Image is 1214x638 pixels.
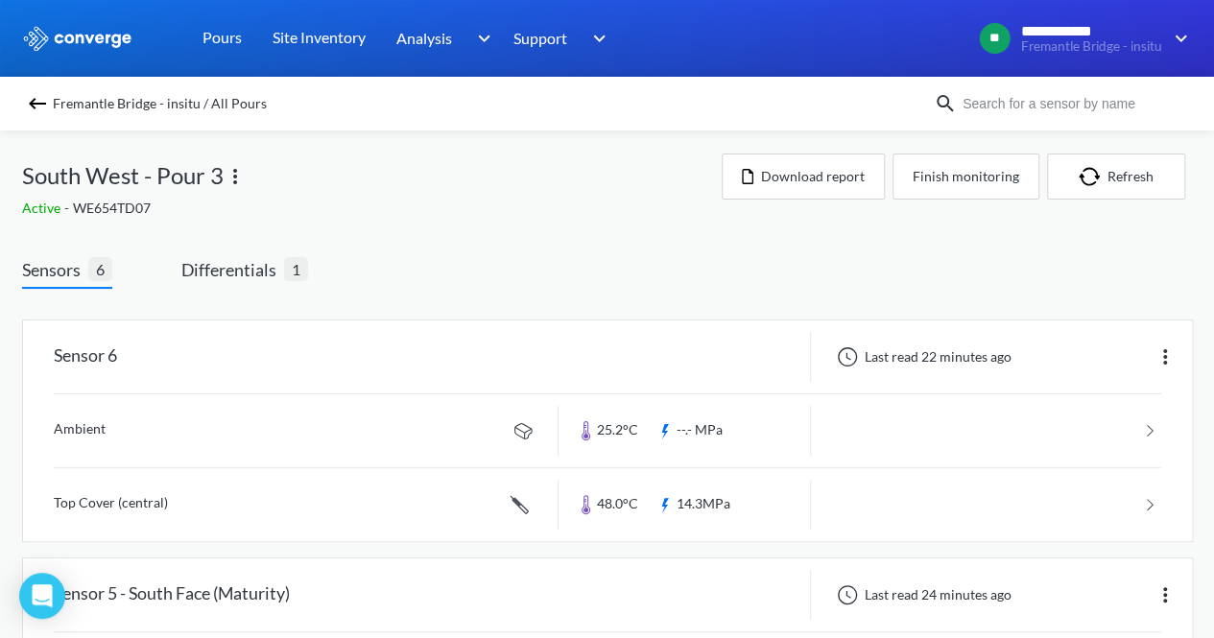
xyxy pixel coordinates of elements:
button: Download report [722,154,885,200]
div: Last read 24 minutes ago [826,583,1017,606]
div: Sensor 5 - South Face (Maturity) [54,570,290,620]
span: - [64,200,73,216]
span: Fremantle Bridge - insitu / All Pours [53,90,267,117]
img: more.svg [224,165,247,188]
img: icon-refresh.svg [1079,167,1107,186]
img: logo_ewhite.svg [22,26,133,51]
div: Last read 22 minutes ago [826,345,1017,368]
img: icon-file.svg [742,169,753,184]
input: Search for a sensor by name [957,93,1189,114]
img: downArrow.svg [581,27,611,50]
img: downArrow.svg [464,27,495,50]
div: Sensor 6 [54,332,117,382]
span: 1 [284,257,308,281]
img: more.svg [1154,583,1177,606]
span: Support [513,26,567,50]
span: Active [22,200,64,216]
img: backspace.svg [26,92,49,115]
div: WE654TD07 [22,198,722,219]
span: Analysis [396,26,452,50]
img: more.svg [1154,345,1177,368]
span: Fremantle Bridge - insitu [1021,39,1162,54]
div: Open Intercom Messenger [19,573,65,619]
img: icon-search.svg [934,92,957,115]
span: Differentials [181,256,284,283]
span: South West - Pour 3 [22,157,224,194]
img: downArrow.svg [1162,27,1193,50]
span: Sensors [22,256,88,283]
button: Finish monitoring [893,154,1039,200]
button: Refresh [1047,154,1185,200]
span: 6 [88,257,112,281]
